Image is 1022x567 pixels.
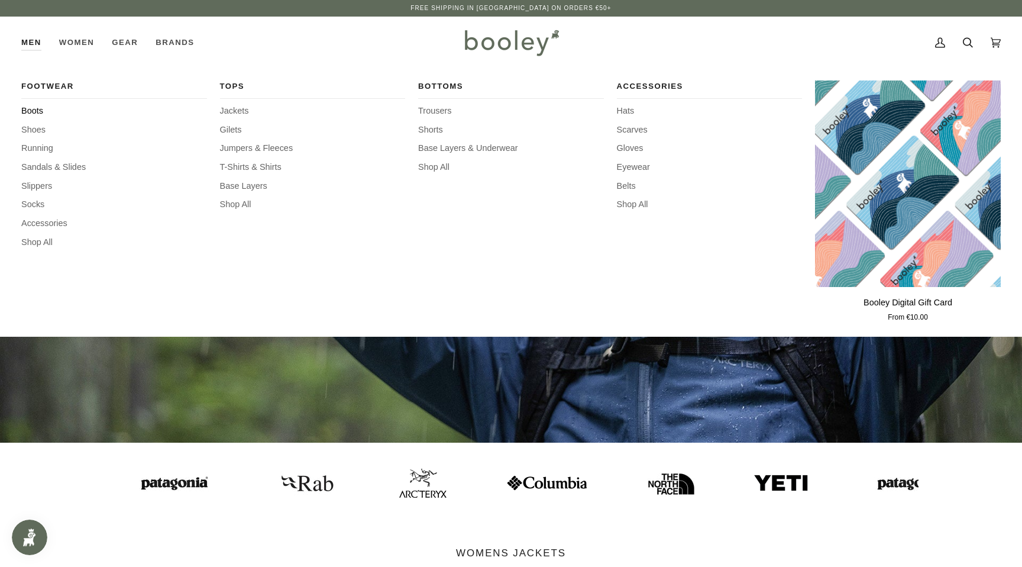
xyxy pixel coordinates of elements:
[220,180,406,193] a: Base Layers
[21,17,50,69] a: Men
[21,105,207,118] a: Boots
[220,161,406,174] a: T-Shirts & Shirts
[617,198,803,211] a: Shop All
[21,80,207,99] a: Footwear
[418,80,604,92] span: Bottoms
[617,142,803,155] a: Gloves
[21,142,207,155] a: Running
[220,142,406,155] a: Jumpers & Fleeces
[21,161,207,174] a: Sandals & Slides
[59,37,94,49] span: Women
[617,180,803,193] a: Belts
[418,124,604,137] a: Shorts
[617,105,803,118] a: Hats
[815,80,1001,323] product-grid-item: Booley Digital Gift Card
[410,4,611,13] p: Free Shipping in [GEOGRAPHIC_DATA] on Orders €50+
[418,142,604,155] a: Base Layers & Underwear
[888,313,927,323] span: From €10.00
[21,17,50,69] div: Men Footwear Boots Shoes Running Sandals & Slides Slippers Socks Accessories Shop All Tops Jacket...
[21,80,207,92] span: Footwear
[21,217,207,230] a: Accessories
[220,80,406,99] a: Tops
[815,80,1001,287] a: Booley Digital Gift Card
[220,80,406,92] span: Tops
[21,180,207,193] a: Slippers
[460,25,563,60] img: Booley
[156,37,194,49] span: Brands
[103,17,147,69] a: Gear
[50,17,103,69] a: Women
[12,520,47,555] iframe: Button to open loyalty program pop-up
[220,198,406,211] a: Shop All
[617,161,803,174] a: Eyewear
[418,80,604,99] a: Bottoms
[21,124,207,137] a: Shoes
[863,297,952,310] p: Booley Digital Gift Card
[112,37,138,49] span: Gear
[220,105,406,118] a: Jackets
[21,236,207,249] a: Shop All
[617,124,803,137] a: Scarves
[418,161,604,174] a: Shop All
[617,80,803,92] span: Accessories
[147,17,203,69] a: Brands
[21,198,207,211] a: Socks
[815,80,1001,287] product-grid-item-variant: €10.00
[220,124,406,137] a: Gilets
[418,105,604,118] a: Trousers
[815,292,1001,323] a: Booley Digital Gift Card
[617,80,803,99] a: Accessories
